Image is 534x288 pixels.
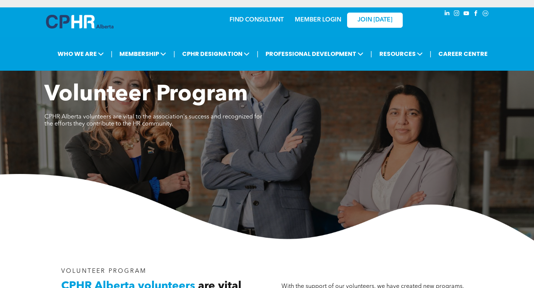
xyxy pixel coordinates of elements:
li: | [257,46,258,61]
li: | [173,46,175,61]
span: VOLUNTEER PROGRAM [61,268,146,274]
a: instagram [452,9,461,19]
span: RESOURCES [377,47,425,61]
a: MEMBER LOGIN [295,17,341,23]
span: JOIN [DATE] [357,17,392,24]
li: | [111,46,113,61]
a: JOIN [DATE] [347,13,403,28]
span: Volunteer Program [44,84,248,106]
a: CAREER CENTRE [436,47,490,61]
span: CPHR Alberta volunteers are vital to the association's success and recognized for the efforts the... [44,114,262,127]
img: A blue and white logo for cp alberta [46,15,113,29]
span: MEMBERSHIP [117,47,168,61]
a: facebook [472,9,480,19]
span: CPHR DESIGNATION [180,47,252,61]
a: linkedin [443,9,451,19]
li: | [430,46,432,61]
span: PROFESSIONAL DEVELOPMENT [263,47,366,61]
a: Social network [481,9,489,19]
span: WHO WE ARE [55,47,106,61]
li: | [370,46,372,61]
a: FIND CONSULTANT [230,17,284,23]
a: youtube [462,9,470,19]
